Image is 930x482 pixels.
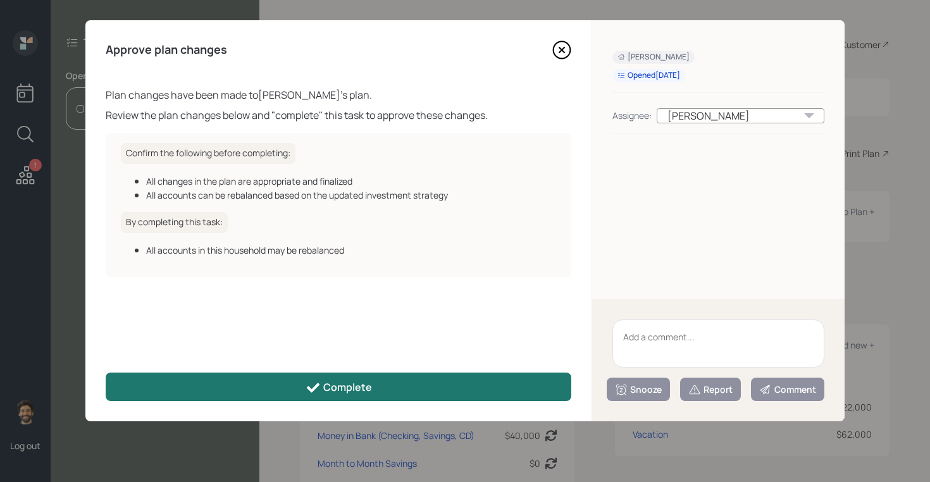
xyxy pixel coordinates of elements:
[146,244,556,257] div: All accounts in this household may be rebalanced
[106,87,571,102] div: Plan changes have been made to [PERSON_NAME] 's plan.
[680,378,741,401] button: Report
[759,383,816,396] div: Comment
[146,188,556,202] div: All accounts can be rebalanced based on the updated investment strategy
[615,383,662,396] div: Snooze
[106,43,227,57] h4: Approve plan changes
[657,108,824,123] div: [PERSON_NAME]
[306,380,372,395] div: Complete
[617,70,680,81] div: Opened [DATE]
[607,378,670,401] button: Snooze
[751,378,824,401] button: Comment
[106,373,571,401] button: Complete
[106,108,571,123] div: Review the plan changes below and "complete" this task to approve these changes.
[121,212,228,233] h6: By completing this task:
[688,383,733,396] div: Report
[617,52,690,63] div: [PERSON_NAME]
[146,175,556,188] div: All changes in the plan are appropriate and finalized
[612,109,652,122] div: Assignee:
[121,143,295,164] h6: Confirm the following before completing:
